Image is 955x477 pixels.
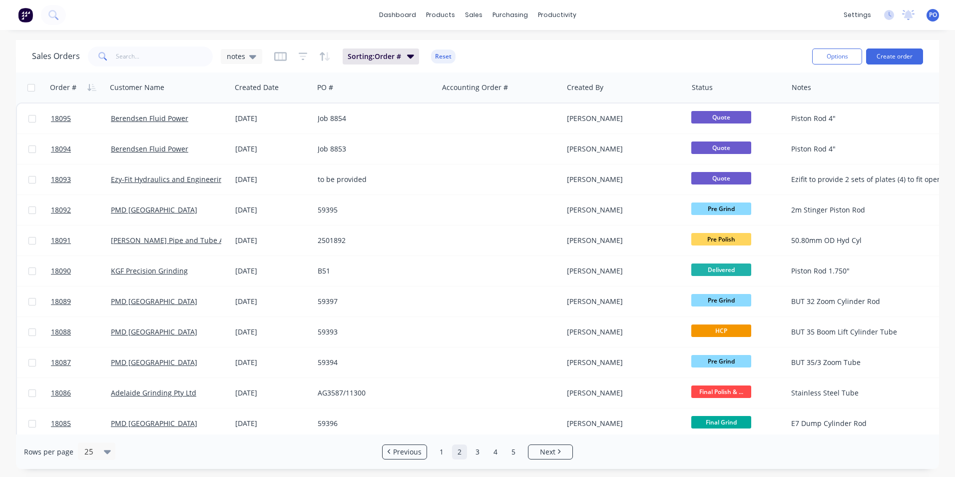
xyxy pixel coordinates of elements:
div: 59396 [318,418,429,428]
input: Search... [116,46,213,66]
a: Berendsen Fluid Power [111,113,188,123]
span: Quote [691,172,751,184]
a: 18085 [51,408,111,438]
div: Job 8854 [318,113,429,123]
a: PMD [GEOGRAPHIC_DATA] [111,296,197,306]
a: dashboard [374,7,421,22]
div: [PERSON_NAME] [567,113,678,123]
div: Created Date [235,82,279,92]
div: Order # [50,82,76,92]
span: 18086 [51,388,71,398]
button: Options [812,48,862,64]
div: productivity [533,7,581,22]
a: 18089 [51,286,111,316]
div: PO # [317,82,333,92]
span: Final Grind [691,416,751,428]
span: 18093 [51,174,71,184]
div: to be provided [318,174,429,184]
a: 18092 [51,195,111,225]
span: Final Polish & ... [691,385,751,398]
a: 18088 [51,317,111,347]
a: PMD [GEOGRAPHIC_DATA] [111,327,197,336]
span: 18089 [51,296,71,306]
div: 59395 [318,205,429,215]
span: 18088 [51,327,71,337]
span: notes [227,51,245,61]
a: [PERSON_NAME] Pipe and Tube Australia Pty Ltd [111,235,274,245]
a: Berendsen Fluid Power [111,144,188,153]
a: 18090 [51,256,111,286]
span: 18095 [51,113,71,123]
div: B51 [318,266,429,276]
span: Previous [393,447,422,457]
span: Rows per page [24,447,73,457]
div: [PERSON_NAME] [567,327,678,337]
a: Next page [528,447,572,457]
a: Page 5 [506,444,521,459]
div: [PERSON_NAME] [567,235,678,245]
a: 18091 [51,225,111,255]
div: sales [460,7,487,22]
a: 18094 [51,134,111,164]
div: [PERSON_NAME] [567,388,678,398]
span: Pre Grind [691,202,751,215]
a: 18087 [51,347,111,377]
span: Sorting: Order # [348,51,401,61]
span: 18085 [51,418,71,428]
span: Next [540,447,555,457]
img: Factory [18,7,33,22]
a: Previous page [383,447,427,457]
span: Pre Polish [691,233,751,245]
div: Accounting Order # [442,82,508,92]
a: Page 4 [488,444,503,459]
div: [DATE] [235,205,310,215]
div: [DATE] [235,174,310,184]
span: PO [929,10,937,19]
div: [PERSON_NAME] [567,357,678,367]
div: [PERSON_NAME] [567,296,678,306]
div: [DATE] [235,235,310,245]
div: 2501892 [318,235,429,245]
div: [DATE] [235,296,310,306]
span: HCP [691,324,751,337]
div: AG3587/11300 [318,388,429,398]
div: 59397 [318,296,429,306]
span: Quote [691,141,751,154]
div: [DATE] [235,113,310,123]
div: Notes [792,82,811,92]
button: Create order [866,48,923,64]
div: settings [839,7,876,22]
div: [PERSON_NAME] [567,144,678,154]
span: Pre Grind [691,355,751,367]
div: [DATE] [235,357,310,367]
span: 18092 [51,205,71,215]
a: PMD [GEOGRAPHIC_DATA] [111,205,197,214]
span: 18091 [51,235,71,245]
div: purchasing [487,7,533,22]
span: Quote [691,111,751,123]
span: 18094 [51,144,71,154]
h1: Sales Orders [32,51,80,61]
div: [PERSON_NAME] [567,418,678,428]
div: Customer Name [110,82,164,92]
a: PMD [GEOGRAPHIC_DATA] [111,418,197,428]
div: Created By [567,82,603,92]
a: KGF Precision Grinding [111,266,188,275]
a: Page 1 [434,444,449,459]
a: Page 3 [470,444,485,459]
a: Adelaide Grinding Pty Ltd [111,388,196,397]
div: Status [692,82,713,92]
div: 59393 [318,327,429,337]
div: [PERSON_NAME] [567,205,678,215]
span: Delivered [691,263,751,276]
span: 18087 [51,357,71,367]
div: 59394 [318,357,429,367]
a: PMD [GEOGRAPHIC_DATA] [111,357,197,367]
a: 18093 [51,164,111,194]
div: [PERSON_NAME] [567,266,678,276]
a: 18095 [51,103,111,133]
div: [DATE] [235,418,310,428]
div: Job 8853 [318,144,429,154]
button: Sorting:Order # [343,48,419,64]
div: [DATE] [235,144,310,154]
